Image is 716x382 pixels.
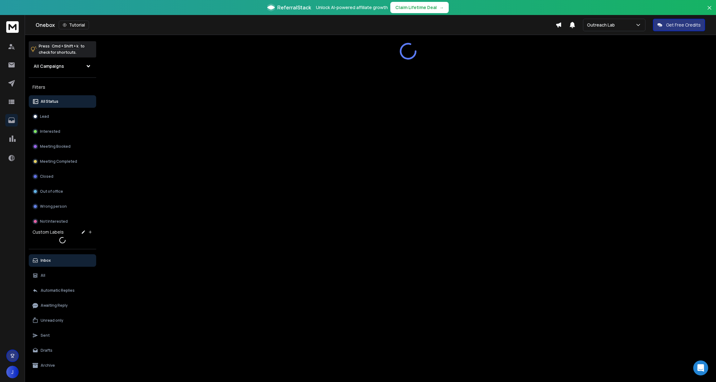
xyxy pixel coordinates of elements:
button: J [6,366,19,378]
button: Automatic Replies [29,284,96,297]
p: Interested [40,129,60,134]
button: Get Free Credits [653,19,705,31]
p: Automatic Replies [41,288,75,293]
button: Meeting Completed [29,155,96,168]
button: Closed [29,170,96,183]
h3: Custom Labels [32,229,64,235]
p: Outreach Lab [587,22,617,28]
button: All Campaigns [29,60,96,72]
button: Inbox [29,254,96,267]
p: Unread only [41,318,63,323]
button: Close banner [705,4,714,19]
p: Meeting Completed [40,159,77,164]
button: Out of office [29,185,96,198]
p: Out of office [40,189,63,194]
button: Claim Lifetime Deal→ [390,2,449,13]
span: ReferralStack [277,4,311,11]
button: Not Interested [29,215,96,228]
p: Not Interested [40,219,68,224]
p: Awaiting Reply [41,303,68,308]
p: Lead [40,114,49,119]
span: → [439,4,444,11]
button: All Status [29,95,96,108]
p: Sent [41,333,50,338]
button: Archive [29,359,96,372]
button: Interested [29,125,96,138]
p: Wrong person [40,204,67,209]
p: Press to check for shortcuts. [39,43,85,56]
h3: Filters [29,83,96,92]
div: Open Intercom Messenger [693,360,708,375]
p: Inbox [41,258,51,263]
button: Drafts [29,344,96,357]
h1: All Campaigns [34,63,64,69]
button: Awaiting Reply [29,299,96,312]
button: Sent [29,329,96,342]
button: Unread only [29,314,96,327]
span: Cmd + Shift + k [51,42,79,50]
button: All [29,269,96,282]
p: Meeting Booked [40,144,71,149]
p: All Status [41,99,58,104]
p: Get Free Credits [666,22,701,28]
p: Drafts [41,348,52,353]
div: Onebox [36,21,556,29]
button: Tutorial [59,21,89,29]
button: Wrong person [29,200,96,213]
p: Unlock AI-powered affiliate growth [316,4,388,11]
button: Lead [29,110,96,123]
button: Meeting Booked [29,140,96,153]
p: Closed [40,174,53,179]
p: Archive [41,363,55,368]
p: All [41,273,45,278]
